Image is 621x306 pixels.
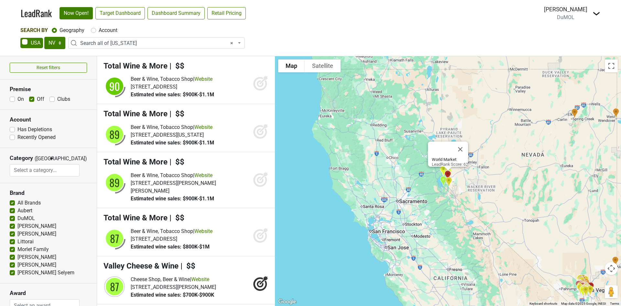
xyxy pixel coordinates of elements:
label: On [17,95,24,103]
span: Search all of Nevada [80,39,236,47]
b: World Market [432,157,456,162]
span: Cheese Shop, Beer & Wine [131,276,190,282]
h3: Brand [10,190,87,196]
a: Website [194,172,212,178]
div: DB Wine and Spirits [573,279,585,294]
span: Beer & Wine, Tobacco Shop [131,124,193,130]
span: [STREET_ADDRESS] [131,84,177,90]
div: North Lake Liquor [437,163,449,178]
span: | $$ [169,157,184,166]
h3: Account [10,116,87,123]
h3: Premise [10,86,87,93]
label: [PERSON_NAME] [17,222,56,230]
div: Albertsons [575,274,587,290]
span: | $$ [169,213,184,222]
a: Website [194,228,212,234]
div: Liquor World [577,283,589,299]
div: Dart Beverage Center [437,173,449,189]
div: H & H Discount Liquors [577,276,589,292]
img: quadrant_split.svg [103,172,125,194]
label: [PERSON_NAME] [17,230,56,238]
a: Website [194,76,212,82]
div: Aloha Discount Wine & Liquors [442,167,454,183]
div: 89 [105,125,124,144]
div: Battle Born Wine [443,174,455,190]
span: [STREET_ADDRESS][US_STATE] [131,132,204,138]
div: Incline Spirits & Cigars [437,163,449,179]
span: Estimated wine sales: $900K-$1.1M [131,91,214,98]
button: Keyboard shortcuts [529,301,557,306]
span: Total Wine & More [103,61,168,70]
a: Website [191,276,209,282]
label: [PERSON_NAME] Selyem [17,269,74,277]
span: Total Wine & More [103,109,168,118]
h3: Award [10,290,87,297]
label: Account [99,26,117,34]
span: Total Wine & More [103,213,168,222]
span: Remove all items [230,39,233,47]
div: 87 [105,277,124,296]
div: Lee's Discount Liquor [574,281,586,297]
div: Lee's Discount Liquor [577,282,589,298]
div: Trader Joe's [573,278,585,294]
span: Total Wine & More [103,157,168,166]
img: Dropdown Menu [593,10,600,17]
label: Littorai [17,238,34,246]
label: Morlet Family [17,246,49,253]
a: Open this area in Google Maps (opens a new window) [277,298,298,306]
a: Terms (opens in new tab) [610,302,619,305]
div: Lee's Discount Liquor [580,283,592,299]
img: quadrant_split.svg [103,75,125,97]
a: Website [194,124,212,130]
input: Select a category... [10,164,79,176]
label: [PERSON_NAME] [17,261,56,269]
label: Geography [60,26,84,34]
span: Map data ©2025 Google, INEGI [561,302,606,305]
span: [STREET_ADDRESS][PERSON_NAME] [131,284,216,290]
span: | $$ [169,109,184,118]
label: Aubert [17,207,32,215]
div: World Beverage Company [579,281,591,297]
div: 89 [105,173,124,192]
div: Lee's Discount Liquor [574,272,586,288]
button: Map camera controls [605,262,618,275]
div: LeadRank Score: 62 [432,157,468,167]
button: Close [452,142,468,157]
span: Estimated wine sales: $900K-$1.1M [131,140,214,146]
a: Retail Pricing [207,7,246,19]
div: [PERSON_NAME] [544,5,587,14]
span: Valley Cheese & Wine [103,261,179,270]
div: The Liquor Outlet [578,283,590,299]
label: Off [37,95,44,103]
button: Toggle fullscreen view [605,59,618,72]
button: Reset filters [10,63,87,73]
img: quadrant_split.svg [103,227,125,249]
button: Show street map [278,59,305,72]
span: DuMOL [557,14,574,20]
div: Whole Foods Market [575,276,587,292]
a: Target Dashboard [95,7,145,19]
a: Now Open! [60,7,93,19]
h3: Category [10,155,33,162]
span: [STREET_ADDRESS] [131,236,177,242]
span: Beer & Wine, Tobacco Shop [131,172,193,178]
span: [STREET_ADDRESS][PERSON_NAME][PERSON_NAME] [131,180,216,194]
div: 87 [105,229,124,248]
a: Dashboard Summary [147,7,205,19]
div: Ruby Mountain Heli-Ski [569,106,581,121]
div: Seasons Grocery [585,280,597,295]
a: LeadRank [21,6,52,20]
div: | [131,75,214,83]
label: DuMOL [17,215,35,222]
div: Lee's Discount Liquor [584,283,596,299]
div: Lee's Discount Liquor [576,274,588,290]
div: | [131,227,212,235]
label: Recently Opened [17,133,56,141]
div: Total Wine & More [575,274,587,290]
div: Top Shelf Wine & Spirits [574,280,586,296]
div: | [131,276,216,283]
div: Liquor Outlet [579,281,591,297]
div: | [131,123,214,131]
span: | $$ [169,61,184,70]
span: Search By [20,27,48,33]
